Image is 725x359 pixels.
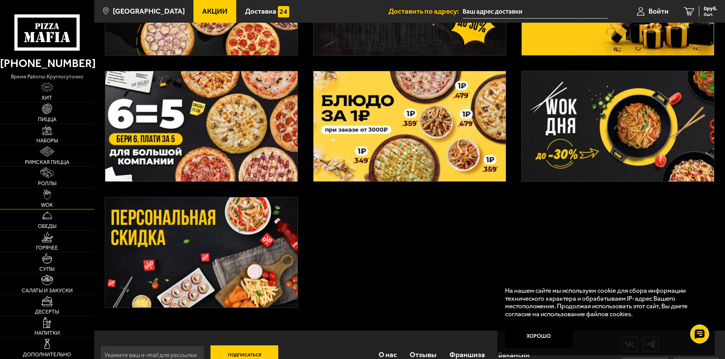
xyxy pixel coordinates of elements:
[41,203,53,208] span: WOK
[649,8,669,15] span: Войти
[388,8,463,15] span: Доставить по адресу:
[505,287,703,318] p: На нашем сайте мы используем cookie для сбора информации технического характера и обрабатываем IP...
[38,117,56,122] span: Пицца
[463,5,608,19] input: Ваш адрес доставки
[704,6,717,11] span: 0 руб.
[42,95,52,101] span: Хит
[38,224,56,229] span: Обеды
[25,160,69,165] span: Римская пицца
[278,6,289,17] img: 15daf4d41897b9f0e9f617042186c801.svg
[35,309,59,315] span: Десерты
[245,8,276,15] span: Доставка
[202,8,228,15] span: Акции
[505,325,573,348] button: Хорошо
[113,8,185,15] span: [GEOGRAPHIC_DATA]
[34,331,60,336] span: Напитки
[704,12,717,17] span: 0 шт.
[38,181,56,186] span: Роллы
[22,288,73,293] span: Салаты и закуски
[39,267,55,272] span: Супы
[23,352,71,357] span: Дополнительно
[36,245,58,251] span: Горячее
[36,138,58,144] span: Наборы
